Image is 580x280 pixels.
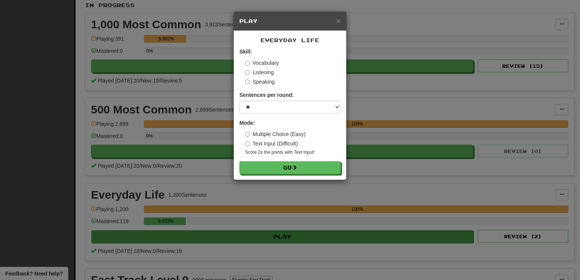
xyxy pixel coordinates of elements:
[245,70,250,75] input: Listening
[336,16,341,25] span: ×
[245,78,275,86] label: Speaking
[245,61,250,66] input: Vocabulary
[336,17,341,24] button: Close
[239,17,341,25] h5: Play
[245,130,305,138] label: Multiple Choice (Easy)
[245,132,250,137] input: Multiple Choice (Easy)
[245,69,274,76] label: Listening
[239,49,252,55] strong: Skill:
[245,59,279,67] label: Vocabulary
[245,80,250,84] input: Speaking
[261,37,319,43] span: Everyday Life
[239,120,255,126] strong: Mode:
[245,140,298,147] label: Text Input (Difficult)
[245,149,341,156] small: Score 2x the points with Text Input !
[239,91,294,99] label: Sentences per round:
[239,161,341,174] button: Go
[245,141,250,146] input: Text Input (Difficult)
